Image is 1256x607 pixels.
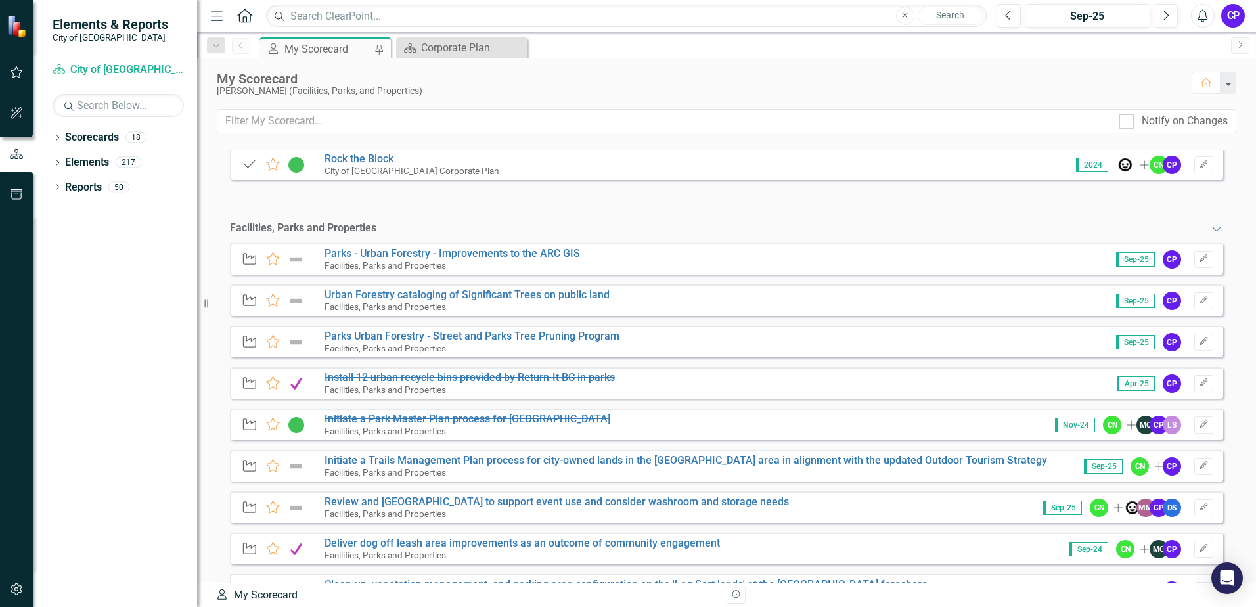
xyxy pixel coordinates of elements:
[325,495,789,508] a: Review and [GEOGRAPHIC_DATA] to support event use and consider washroom and storage needs
[1116,156,1134,174] img: Russ Brummer
[266,5,987,28] input: Search ClearPoint...
[116,157,141,168] div: 217
[288,541,305,557] img: Complete
[325,166,499,176] small: City of [GEOGRAPHIC_DATA] Corporate Plan
[215,588,717,603] div: My Scorecard
[1221,4,1245,28] button: CP
[1163,374,1181,393] div: CP
[1163,581,1181,600] div: CP
[1043,501,1082,515] span: Sep-25
[53,16,168,32] span: Elements & Reports
[1090,499,1108,517] div: CN
[399,39,524,56] a: Corporate Plan
[288,459,305,474] img: Not Defined
[1163,416,1181,434] div: LS
[288,376,305,392] img: Complete
[284,41,371,57] div: My Scorecard
[325,426,446,436] small: Facilities, Parks and Properties
[288,583,305,598] img: Complete
[1029,9,1146,24] div: Sep-25
[325,302,446,312] small: Facilities, Parks and Properties
[325,537,720,549] a: Deliver dog off leash area improvements as an outcome of community engagement
[217,86,1178,96] div: [PERSON_NAME] (Facilities, Parks, and Properties)
[325,260,446,271] small: Facilities, Parks and Properties
[325,508,446,519] small: Facilities, Parks and Properties
[325,384,446,395] small: Facilities, Parks and Properties
[1150,499,1168,517] div: CP
[1116,294,1155,308] span: Sep-25
[217,72,1178,86] div: My Scorecard
[1163,156,1181,174] div: CP
[125,132,146,143] div: 18
[1131,457,1149,476] div: CN
[1136,499,1155,517] div: MM
[288,157,305,173] img: In Progress
[53,94,184,117] input: Search Below...
[53,62,184,78] a: City of [GEOGRAPHIC_DATA] Corporate Plan
[288,500,305,516] img: Not Defined
[1163,250,1181,269] div: CP
[7,15,30,38] img: ClearPoint Strategy
[288,334,305,350] img: Not Defined
[1076,158,1108,172] span: 2024
[288,252,305,267] img: Not Defined
[1163,499,1181,517] div: DS
[1150,156,1168,174] div: CN
[421,39,524,56] div: Corporate Plan
[325,550,446,560] small: Facilities, Parks and Properties
[1025,4,1150,28] button: Sep-25
[325,467,446,478] small: Facilities, Parks and Properties
[325,247,580,259] a: Parks - Urban Forestry - Improvements to the ARC GIS
[1084,459,1123,474] span: Sep-25
[1123,499,1142,517] img: Russ Brummer
[1069,542,1108,556] span: Sep-24
[1103,416,1121,434] div: CN
[1055,418,1095,432] span: Nov-24
[108,181,129,192] div: 50
[1163,292,1181,310] div: CP
[65,130,119,145] a: Scorecards
[325,343,446,353] small: Facilities, Parks and Properties
[325,371,615,384] a: Install 12 urban recycle bins provided by Return-It BC in parks
[1136,416,1155,434] div: MC
[53,32,168,43] small: City of [GEOGRAPHIC_DATA]
[325,454,1047,466] a: Initiate a Trails Management Plan process for city-owned lands in the [GEOGRAPHIC_DATA] area in a...
[1163,333,1181,351] div: CP
[288,293,305,309] img: Not Defined
[325,413,610,425] a: Initiate a Park Master Plan process for [GEOGRAPHIC_DATA]
[1142,114,1228,129] div: Notify on Changes
[1150,540,1168,558] div: MC
[288,417,305,433] img: In Progress
[325,330,619,342] a: Parks Urban Forestry - Street and Parks Tree Pruning Program
[65,155,109,170] a: Elements
[1116,335,1155,349] span: Sep-25
[1163,540,1181,558] div: CP
[230,221,376,236] div: Facilities, Parks and Properties
[65,180,102,195] a: Reports
[325,152,393,165] a: Rock the Block
[1117,376,1155,391] span: Apr-25
[936,10,964,20] span: Search
[1116,540,1134,558] div: CN
[918,7,983,25] button: Search
[1211,562,1243,594] div: Open Intercom Messenger
[1150,416,1168,434] div: CP
[1163,457,1181,476] div: CP
[217,109,1111,133] input: Filter My Scorecard...
[1116,252,1155,267] span: Sep-25
[325,288,610,301] a: Urban Forestry cataloging of Significant Trees on public land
